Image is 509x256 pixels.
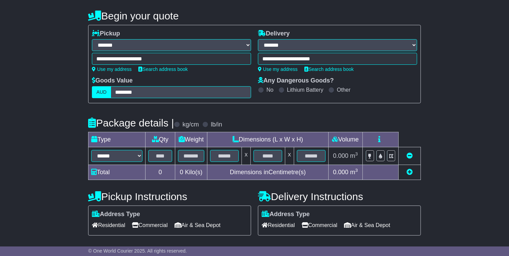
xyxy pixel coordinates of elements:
span: Commercial [132,220,167,230]
span: 0 [180,169,183,176]
td: Dimensions (L x W x H) [207,132,328,147]
a: Search address book [138,66,188,72]
span: 0.000 [333,152,348,159]
a: Remove this item [407,152,413,159]
label: Delivery [258,30,290,37]
span: Commercial [302,220,337,230]
label: kg/cm [182,121,199,129]
span: m [350,169,358,176]
span: Residential [262,220,295,230]
label: AUD [92,86,111,98]
a: Search address book [304,66,354,72]
label: Pickup [92,30,120,37]
label: Other [337,87,350,93]
span: Air & Sea Depot [344,220,390,230]
label: Address Type [92,211,140,218]
label: No [266,87,273,93]
a: Use my address [92,66,132,72]
span: Residential [92,220,125,230]
sup: 3 [355,168,358,173]
label: Goods Value [92,77,133,85]
span: © One World Courier 2025. All rights reserved. [88,248,187,254]
h4: Pickup Instructions [88,191,251,202]
td: x [285,147,294,165]
td: Type [88,132,146,147]
span: m [350,152,358,159]
td: x [242,147,251,165]
td: Weight [175,132,207,147]
td: Total [88,165,146,180]
span: Air & Sea Depot [175,220,221,230]
a: Add new item [407,169,413,176]
label: Lithium Battery [287,87,324,93]
td: 0 [146,165,175,180]
td: Kilo(s) [175,165,207,180]
sup: 3 [355,151,358,156]
td: Volume [328,132,362,147]
a: Use my address [258,66,298,72]
label: Any Dangerous Goods? [258,77,334,85]
td: Dimensions in Centimetre(s) [207,165,328,180]
label: lb/in [211,121,222,129]
h4: Begin your quote [88,10,421,21]
td: Qty [146,132,175,147]
h4: Delivery Instructions [258,191,421,202]
span: 0.000 [333,169,348,176]
h4: Package details | [88,117,174,129]
label: Address Type [262,211,310,218]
